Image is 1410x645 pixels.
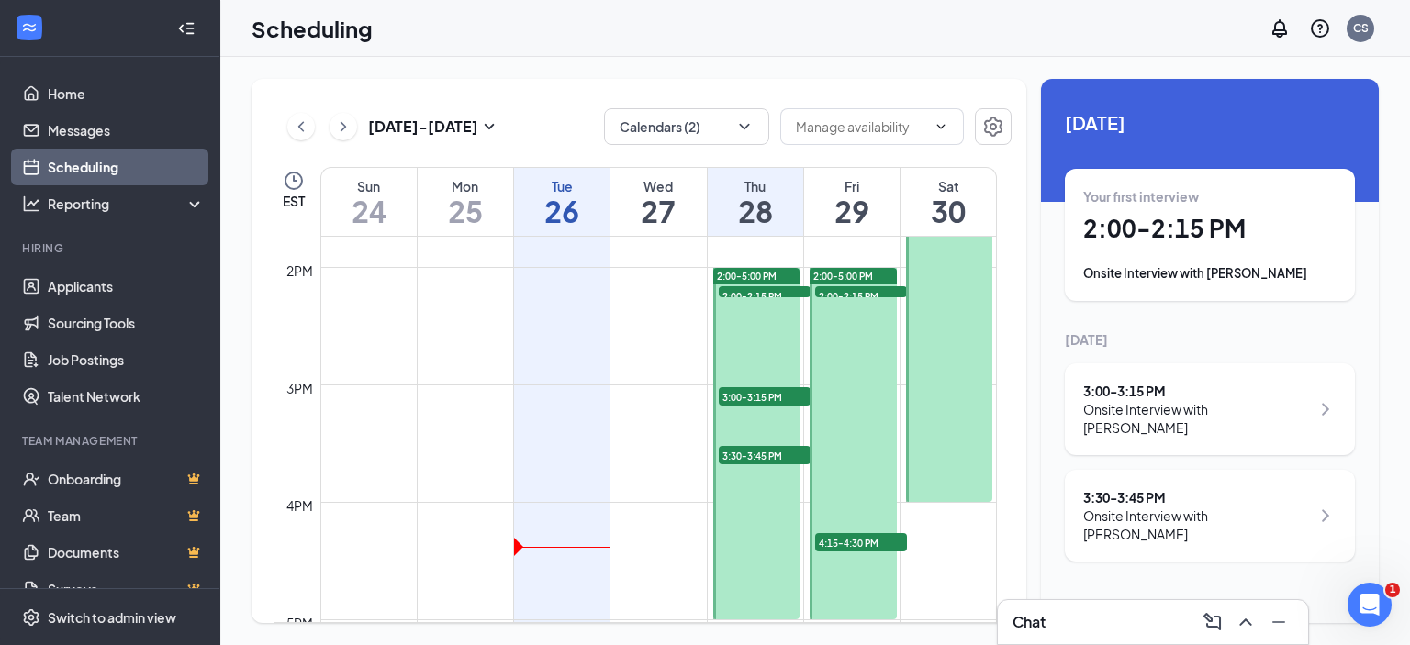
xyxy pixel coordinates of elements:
[48,461,205,497] a: OnboardingCrown
[708,177,803,195] div: Thu
[1083,187,1337,206] div: Your first interview
[717,270,777,283] span: 2:00-5:00 PM
[321,195,417,227] h1: 24
[22,433,201,449] div: Team Management
[1315,505,1337,527] svg: ChevronRight
[1083,488,1310,506] div: 3:30 - 3:45 PM
[48,268,205,305] a: Applicants
[610,168,706,236] a: August 27, 2025
[719,446,811,464] span: 3:30-3:45 PM
[283,613,317,633] div: 5pm
[20,18,39,37] svg: WorkstreamLogo
[604,108,769,145] button: Calendars (2)ChevronDown
[514,195,610,227] h1: 26
[1315,398,1337,420] svg: ChevronRight
[48,497,205,534] a: TeamCrown
[1083,506,1310,543] div: Onsite Interview with [PERSON_NAME]
[610,177,706,195] div: Wed
[1235,611,1257,633] svg: ChevronUp
[1353,20,1369,36] div: CS
[815,533,907,551] span: 4:15-4:30 PM
[1013,612,1046,632] h3: Chat
[1065,330,1355,349] div: [DATE]
[901,195,996,227] h1: 30
[1385,583,1400,597] span: 1
[804,195,900,227] h1: 29
[22,240,201,256] div: Hiring
[804,177,900,195] div: Fri
[1083,264,1337,283] div: Onsite Interview with [PERSON_NAME]
[719,286,811,305] span: 2:00-2:15 PM
[901,168,996,236] a: August 30, 2025
[815,286,907,305] span: 2:00-2:15 PM
[48,149,205,185] a: Scheduling
[1083,382,1310,400] div: 3:00 - 3:15 PM
[48,341,205,378] a: Job Postings
[283,192,305,210] span: EST
[48,305,205,341] a: Sourcing Tools
[1198,607,1227,637] button: ComposeMessage
[982,116,1004,138] svg: Settings
[901,177,996,195] div: Sat
[283,378,317,398] div: 3pm
[1269,17,1291,39] svg: Notifications
[48,571,205,607] a: SurveysCrown
[719,387,811,406] span: 3:00-3:15 PM
[708,168,803,236] a: August 28, 2025
[48,195,206,213] div: Reporting
[283,495,317,516] div: 4pm
[418,168,513,236] a: August 25, 2025
[177,19,196,38] svg: Collapse
[934,119,948,134] svg: ChevronDown
[478,116,500,138] svg: SmallChevronDown
[708,195,803,227] h1: 28
[48,534,205,571] a: DocumentsCrown
[283,261,317,281] div: 2pm
[22,195,40,213] svg: Analysis
[287,113,315,140] button: ChevronLeft
[252,13,373,44] h1: Scheduling
[334,116,352,138] svg: ChevronRight
[48,75,205,112] a: Home
[1268,611,1290,633] svg: Minimize
[48,608,176,627] div: Switch to admin view
[514,177,610,195] div: Tue
[321,168,417,236] a: August 24, 2025
[1202,611,1224,633] svg: ComposeMessage
[1231,607,1260,637] button: ChevronUp
[610,195,706,227] h1: 27
[418,195,513,227] h1: 25
[368,117,478,137] h3: [DATE] - [DATE]
[321,177,417,195] div: Sun
[735,117,754,136] svg: ChevronDown
[22,608,40,627] svg: Settings
[292,116,310,138] svg: ChevronLeft
[1264,607,1293,637] button: Minimize
[1309,17,1331,39] svg: QuestionInfo
[48,378,205,415] a: Talent Network
[1065,108,1355,137] span: [DATE]
[514,168,610,236] a: August 26, 2025
[330,113,357,140] button: ChevronRight
[418,177,513,195] div: Mon
[1083,213,1337,244] h1: 2:00 - 2:15 PM
[813,270,873,283] span: 2:00-5:00 PM
[804,168,900,236] a: August 29, 2025
[975,108,1012,145] button: Settings
[1083,400,1310,437] div: Onsite Interview with [PERSON_NAME]
[283,170,305,192] svg: Clock
[1348,583,1392,627] iframe: Intercom live chat
[48,112,205,149] a: Messages
[796,117,926,137] input: Manage availability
